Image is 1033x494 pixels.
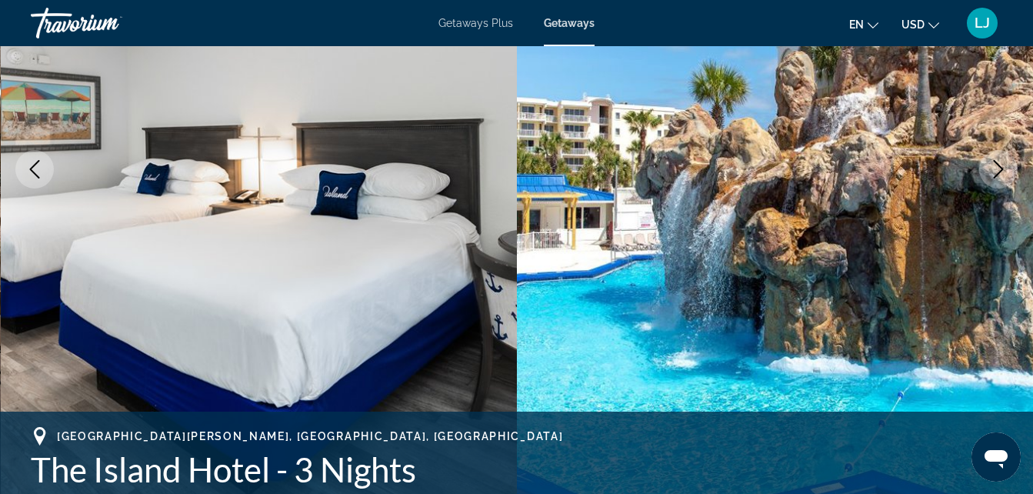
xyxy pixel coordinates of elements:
[15,150,54,189] button: Previous image
[544,17,595,29] a: Getaways
[849,13,878,35] button: Change language
[979,150,1018,189] button: Next image
[849,18,864,31] span: en
[31,449,1002,489] h1: The Island Hotel - 3 Nights
[971,432,1021,482] iframe: Button to launch messaging window
[975,15,990,31] span: LJ
[57,430,563,442] span: [GEOGRAPHIC_DATA][PERSON_NAME], [GEOGRAPHIC_DATA], [GEOGRAPHIC_DATA]
[901,13,939,35] button: Change currency
[31,3,185,43] a: Travorium
[901,18,925,31] span: USD
[962,7,1002,39] button: User Menu
[438,17,513,29] a: Getaways Plus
